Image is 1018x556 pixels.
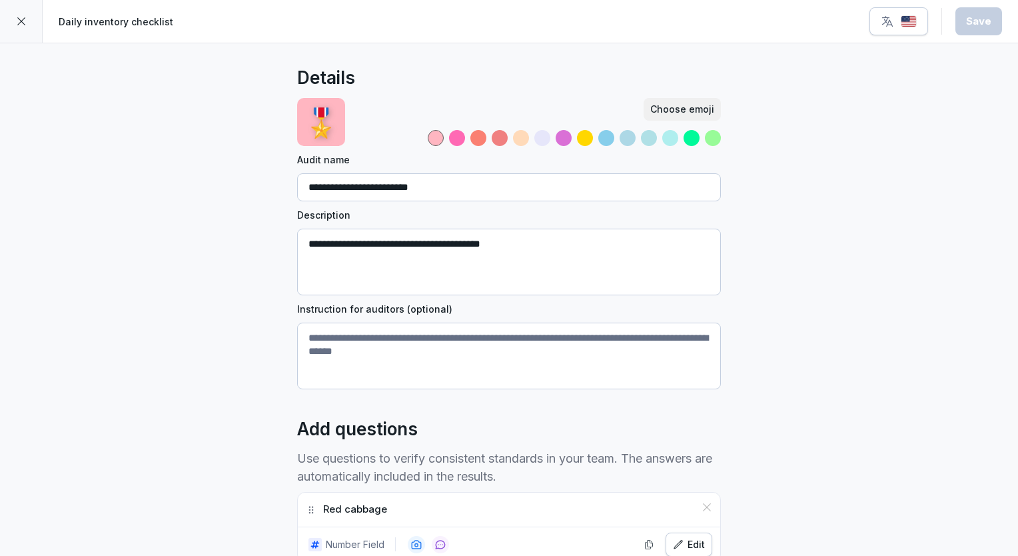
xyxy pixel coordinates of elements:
div: Save [966,14,991,29]
p: 🎖️ [304,101,338,143]
label: Audit name [297,153,721,167]
div: Choose emoji [650,102,714,117]
h2: Add questions [297,416,418,443]
button: Save [955,7,1002,35]
img: us.svg [901,15,917,28]
h2: Details [297,65,355,91]
label: Instruction for auditors (optional) [297,302,721,316]
p: Daily inventory checklist [59,15,173,29]
label: Description [297,208,721,222]
p: Red cabbage [323,502,387,517]
p: Use questions to verify consistent standards in your team. The answers are automatically included... [297,449,721,485]
div: Edit [673,537,705,552]
p: Number Field [326,537,384,551]
button: Choose emoji [644,98,721,121]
